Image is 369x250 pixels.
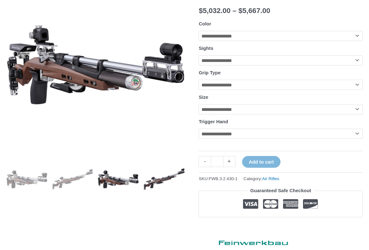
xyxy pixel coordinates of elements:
a: Feinwerkbau [199,234,294,248]
img: FWB 900W - Image 4 [143,159,184,200]
a: - [199,156,211,167]
img: FWB 900W - Image 2 [52,159,93,200]
span: – [233,7,237,15]
input: Product quantity [211,156,223,167]
a: + [223,156,235,167]
label: Sights [199,45,213,51]
legend: Guaranteed Safe Checkout [248,186,314,195]
button: Add to cart [242,156,280,168]
label: Color [199,21,211,26]
span: FWB.3.2.430-1 [209,176,238,181]
img: FWB 900W [6,159,47,200]
span: $ [199,7,203,15]
label: Size [199,94,208,100]
span: $ [239,7,243,15]
iframe: Customer reviews powered by Trustpilot [199,222,363,230]
bdi: 5,032.00 [199,7,230,15]
bdi: 5,667.00 [239,7,270,15]
a: Air Rifles [262,176,279,181]
label: Trigger Hand [199,119,228,124]
img: FWB 900W - Image 3 [98,159,139,200]
label: Grip Type [199,70,221,75]
span: Category: [244,175,280,183]
span: SKU: [199,175,237,183]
